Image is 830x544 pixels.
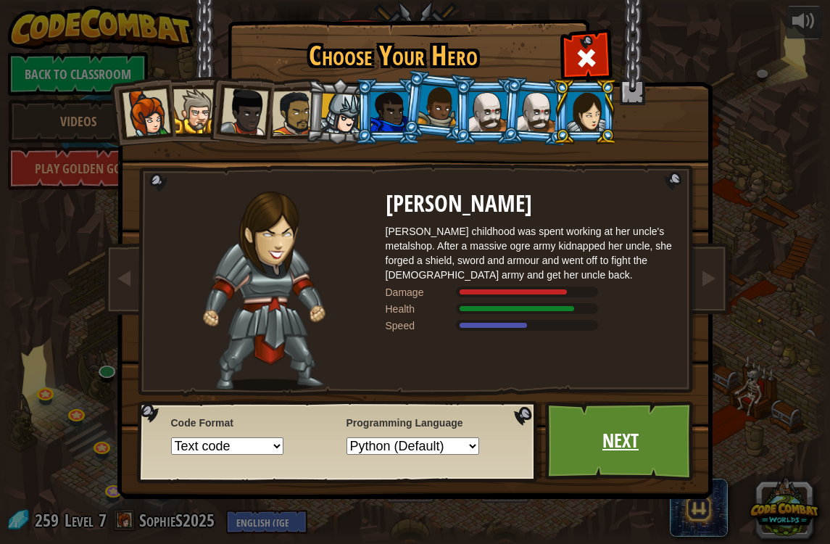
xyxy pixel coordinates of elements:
img: language-selector-background.png [137,401,541,484]
div: Gains 140% of listed Warrior armor health. [386,302,676,316]
li: Alejandro the Duelist [256,78,323,145]
a: Next [545,401,697,481]
li: Gordon the Stalwart [355,78,420,144]
div: Speed [386,318,458,333]
span: Programming Language [346,416,505,430]
div: Health [386,302,458,316]
li: Arryn Stonewall [401,70,473,142]
li: Sir Tharin Thunderfist [158,76,223,142]
li: Hattori Hanzō [304,77,373,147]
li: Captain Anya Weston [106,75,177,147]
h2: [PERSON_NAME] [386,191,676,217]
li: Illia Shieldsmith [552,78,618,144]
div: Deals 120% of listed Warrior weapon damage. [386,285,676,300]
img: guardian-pose.png [203,191,325,391]
div: [PERSON_NAME] childhood was spent working at her uncle's metalshop. After a massive ogre army kid... [386,224,676,282]
li: Lady Ida Justheart [204,73,275,144]
li: Okar Stompfoot [500,76,570,147]
span: Code Format [171,416,330,430]
h1: Choose Your Hero [231,41,557,71]
div: Damage [386,285,458,300]
li: Okar Stompfoot [454,78,519,144]
div: Moves at 10 meters per second. [386,318,676,333]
